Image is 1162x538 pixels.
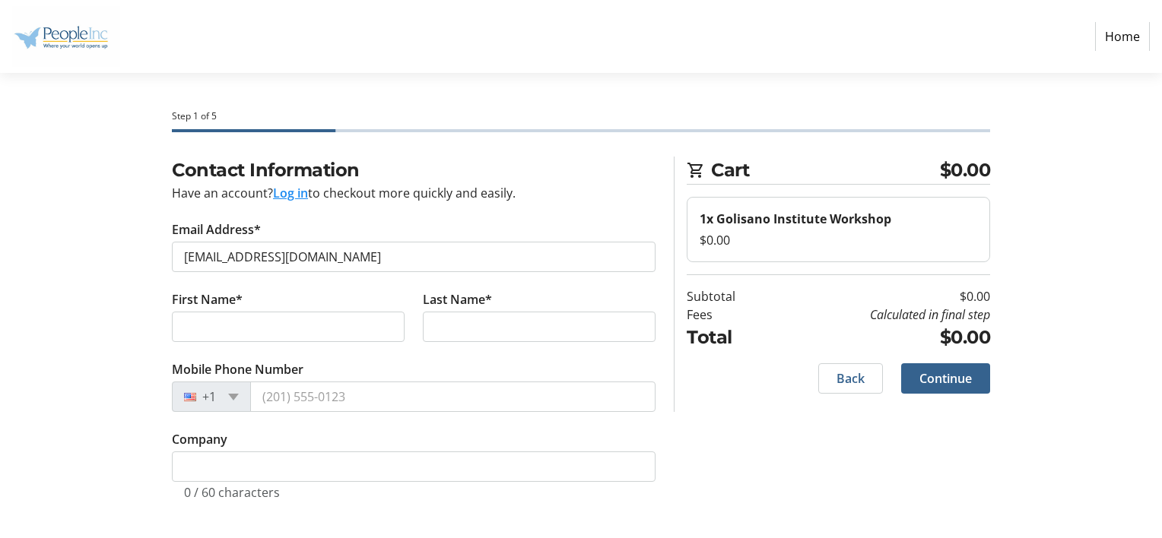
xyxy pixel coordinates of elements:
label: First Name* [172,290,243,309]
div: Step 1 of 5 [172,109,990,123]
h2: Contact Information [172,157,656,184]
span: Continue [919,369,972,388]
td: Subtotal [687,287,774,305]
td: Fees [687,305,774,324]
label: Last Name* [423,290,492,309]
button: Log in [273,184,308,202]
td: Total [687,324,774,351]
tr-character-limit: 0 / 60 characters [184,484,280,501]
td: $0.00 [774,324,990,351]
a: Home [1095,22,1150,51]
span: Cart [711,157,940,184]
label: Email Address* [172,220,261,239]
span: $0.00 [940,157,991,184]
button: Continue [901,363,990,394]
span: Back [837,369,865,388]
td: Calculated in final step [774,305,990,324]
button: Back [818,363,883,394]
label: Mobile Phone Number [172,360,303,378]
input: (201) 555-0123 [250,381,656,412]
label: Company [172,430,227,448]
div: $0.00 [700,231,977,249]
strong: 1x Golisano Institute Workshop [700,210,891,227]
td: $0.00 [774,287,990,305]
div: Have an account? to checkout more quickly and easily. [172,184,656,202]
img: People Inc.'s Logo [12,6,120,67]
